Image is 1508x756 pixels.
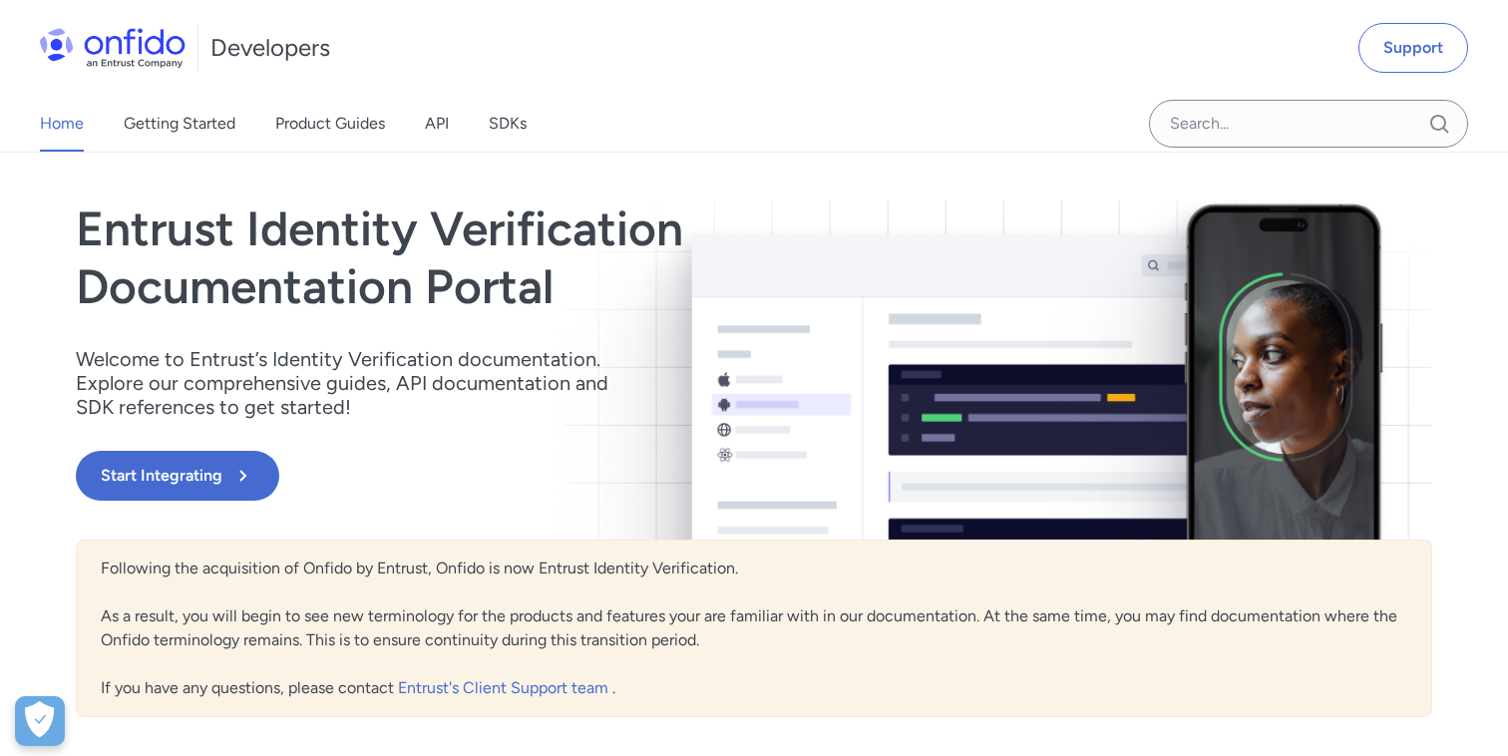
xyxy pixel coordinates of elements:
div: Cookie Preferences [15,696,65,746]
a: Product Guides [275,96,385,152]
img: Onfido Logo [40,28,186,68]
a: Start Integrating [76,451,1025,501]
a: Home [40,96,84,152]
h1: Developers [210,32,330,64]
div: Following the acquisition of Onfido by Entrust, Onfido is now Entrust Identity Verification. As a... [76,540,1432,717]
a: API [425,96,449,152]
p: Welcome to Entrust’s Identity Verification documentation. Explore our comprehensive guides, API d... [76,347,634,419]
a: Getting Started [124,96,235,152]
input: Onfido search input field [1149,100,1468,148]
a: Entrust's Client Support team [398,678,612,697]
button: Open Preferences [15,696,65,746]
h1: Entrust Identity Verification Documentation Portal [76,200,1025,315]
button: Start Integrating [76,451,279,501]
a: Support [1358,23,1468,73]
a: SDKs [489,96,527,152]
